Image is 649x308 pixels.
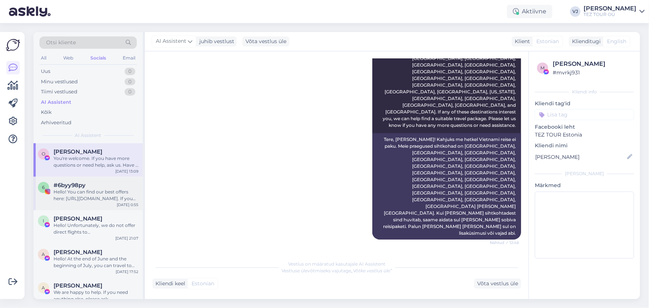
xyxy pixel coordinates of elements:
[535,109,634,120] input: Lisa tag
[242,36,289,46] div: Võta vestlus üle
[115,169,138,174] div: [DATE] 13:09
[117,202,138,208] div: [DATE] 0:55
[474,279,521,289] div: Võta vestlus üle
[192,280,214,288] span: Estonian
[584,6,645,17] a: [PERSON_NAME]TEZ TOUR OÜ
[75,132,102,139] span: AI Assistent
[196,38,234,45] div: juhib vestlust
[570,6,581,17] div: VJ
[351,268,392,273] i: „Võtke vestlus üle”
[535,182,634,189] p: Märkmed
[535,153,626,161] input: Lisa nimi
[54,155,138,169] div: You're welcome. If you have more questions or need help, ask us. Have a good day.
[569,38,601,45] div: Klienditugi
[89,53,107,63] div: Socials
[535,123,634,131] p: Facebooki leht
[125,68,135,75] div: 0
[41,88,77,96] div: Tiimi vestlused
[46,39,76,46] span: Otsi kliente
[42,285,45,291] span: A
[490,240,519,246] span: Nähtud ✓ 12:48
[288,261,385,267] span: Vestlus on määratud kasutajale AI Assistent
[42,151,45,157] span: O
[43,218,44,224] span: I
[54,249,102,256] span: Andre Eding
[535,89,634,95] div: Kliendi info
[512,38,530,45] div: Klient
[507,5,552,18] div: Aktiivne
[121,53,137,63] div: Email
[115,235,138,241] div: [DATE] 21:07
[54,215,102,222] span: Inga Toivonen
[372,133,521,240] div: Tere, [PERSON_NAME]! Kahjuks me hetkel Vietnami reise ei paku. Meie praegused sihtkohad on [GEOGR...
[41,109,52,116] div: Kõik
[541,65,545,71] span: m
[54,222,138,235] div: Hello! Unfortunately, we do not offer direct flights to [GEOGRAPHIC_DATA] or [GEOGRAPHIC_DATA]. H...
[41,68,50,75] div: Uus
[6,38,20,52] img: Askly Logo
[535,131,634,139] p: TEZ TOUR Estonia
[152,280,185,288] div: Kliendi keel
[584,12,636,17] div: TEZ TOUR OÜ
[42,185,45,190] span: 6
[41,119,71,126] div: Arhiveeritud
[39,53,48,63] div: All
[54,256,138,269] div: Hello! At the end of June and the beginning of July, you can travel to several destinations where...
[54,148,102,155] span: Olga Kohal
[54,182,86,189] span: #6byy98py
[553,60,632,68] div: [PERSON_NAME]
[116,269,138,275] div: [DATE] 17:52
[553,68,632,77] div: # mvrkj931
[54,289,138,302] div: We are happy to help. If you need anything else, please ask.
[156,37,186,45] span: AI Assistent
[584,6,636,12] div: [PERSON_NAME]
[535,142,634,150] p: Kliendi nimi
[535,170,634,177] div: [PERSON_NAME]
[282,268,392,273] span: Vestluse ülevõtmiseks vajutage
[41,99,71,106] div: AI Assistent
[62,53,75,63] div: Web
[536,38,559,45] span: Estonian
[54,189,138,202] div: Hello! You can find our best offers here: [URL][DOMAIN_NAME]. If you want to stay updated with ou...
[535,100,634,108] p: Kliendi tag'id
[125,88,135,96] div: 0
[42,251,45,257] span: A
[54,282,102,289] span: Anna Tru
[41,78,78,86] div: Minu vestlused
[607,38,626,45] span: English
[125,78,135,86] div: 0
